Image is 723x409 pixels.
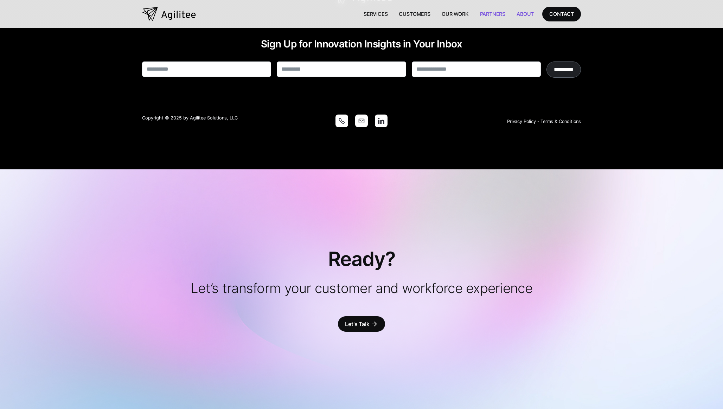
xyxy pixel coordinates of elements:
[371,320,378,327] div: arrow_forward
[393,7,436,21] a: Customers
[155,280,568,297] p: Let’s transform your customer and workforce experience
[507,119,581,124] a: Privacy Policy - Terms & Conditions
[328,247,395,271] h2: Ready?
[511,7,539,21] a: About
[474,7,511,21] a: Partners
[142,38,581,50] h2: Sign Up for Innovation Insights in Your Inbox
[142,115,284,121] div: Copyright © 2025 by Agilitee Solutions, LLC
[142,7,196,21] a: home
[542,7,581,21] a: CONTACT
[142,61,581,82] form: Innovation Insights
[549,9,574,18] div: CONTACT
[436,7,474,21] a: Our Work
[358,7,394,21] a: Services
[345,319,369,329] div: Let's Talk
[338,316,385,332] a: Let's Talkarrow_forward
